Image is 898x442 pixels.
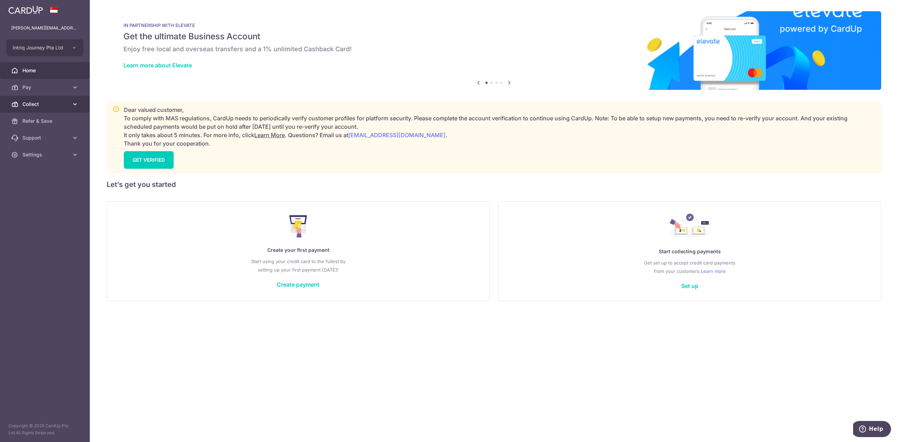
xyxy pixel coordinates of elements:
[22,84,69,91] span: Pay
[853,421,891,438] iframe: Opens a widget where you can find more information
[123,62,192,69] a: Learn more about Elevate
[123,45,864,53] h6: Enjoy free local and overseas transfers and a 1% unlimited Cashback Card!
[11,25,79,32] p: [PERSON_NAME][EMAIL_ADDRESS][DOMAIN_NAME]
[670,214,710,239] img: Collect Payment
[124,151,174,169] a: GET VERIFIED
[512,247,867,256] p: Start collecting payments
[124,106,875,148] p: Dear valued customer, To comply with MAS regulations, CardUp needs to periodically verify custome...
[107,11,881,90] img: Renovation banner
[681,282,698,289] a: Set up
[348,132,445,139] a: [EMAIL_ADDRESS][DOMAIN_NAME]
[512,259,867,275] p: Get set up to accept credit card payments from your customers.
[6,39,83,56] button: Intriq Journey Pte Ltd
[121,246,475,254] p: Create your first payment
[123,22,864,28] p: IN PARTNERSHIP WITH ELEVATE
[121,257,475,274] p: Start using your credit card to the fullest by setting up your first payment [DATE]!
[254,132,285,139] a: Learn More
[13,44,65,51] span: Intriq Journey Pte Ltd
[22,151,69,158] span: Settings
[8,6,43,14] img: CardUp
[22,67,69,74] span: Home
[701,267,726,275] a: Learn more
[22,134,69,141] span: Support
[289,215,307,237] img: Make Payment
[123,31,864,42] h5: Get the ultimate Business Account
[22,118,69,125] span: Refer & Save
[107,179,881,190] h5: Let’s get you started
[277,281,320,288] a: Create payment
[22,101,69,108] span: Collect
